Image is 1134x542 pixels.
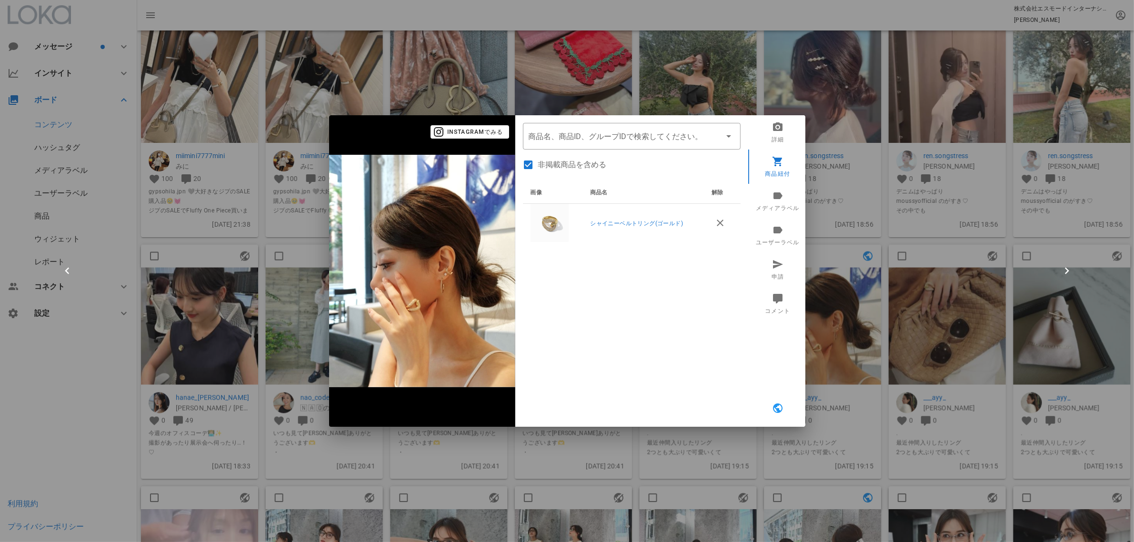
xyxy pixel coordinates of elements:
a: コメント [748,287,807,321]
th: 画像 [523,181,583,204]
th: 商品名 [582,181,704,204]
a: メディアラベル [748,184,807,218]
span: 解除 [712,189,723,196]
a: ユーザーラベル [748,218,807,252]
span: Instagramでみる [436,128,503,136]
img: 1478661538114880_18055945355580285_6549339487566155899_n.jpg [329,155,515,388]
button: Instagramでみる [431,125,509,139]
a: シャイニーベルトリング(ゴールド) [590,220,683,227]
th: 解除 [704,181,740,204]
label: 非掲載商品を含める [538,160,741,170]
span: 画像 [531,189,542,196]
a: 詳細 [748,115,807,150]
a: 商品紐付 [748,150,807,184]
span: 商品名 [590,189,607,196]
a: 申請 [748,252,807,287]
a: Instagramでみる [431,127,509,136]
